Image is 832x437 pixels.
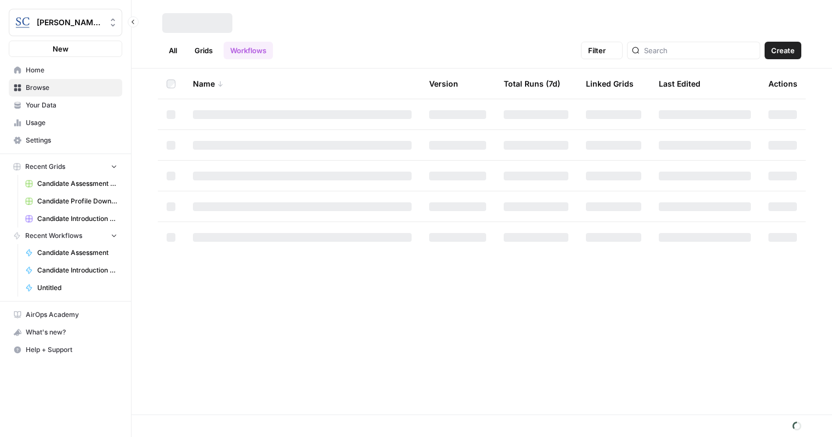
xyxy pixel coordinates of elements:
a: Workflows [224,42,273,59]
button: What's new? [9,324,122,341]
a: Candidate Introduction and Profile [20,262,122,279]
span: Candidate Introduction and Profile [37,265,117,275]
button: Recent Grids [9,158,122,175]
span: Your Data [26,100,117,110]
a: Untitled [20,279,122,297]
span: Candidate Assessment Download Sheet [37,179,117,189]
a: Settings [9,132,122,149]
span: Settings [26,135,117,145]
button: Filter [581,42,623,59]
button: Create [765,42,801,59]
input: Search [644,45,755,56]
button: Workspace: Stanton Chase Nashville [9,9,122,36]
span: [PERSON_NAME] [GEOGRAPHIC_DATA] [37,17,103,28]
a: Your Data [9,97,122,114]
span: Usage [26,118,117,128]
a: Candidate Introduction Download Sheet [20,210,122,228]
span: New [53,43,69,54]
img: Stanton Chase Nashville Logo [13,13,32,32]
span: Browse [26,83,117,93]
span: Candidate Introduction Download Sheet [37,214,117,224]
button: Help + Support [9,341,122,359]
span: Create [771,45,795,56]
span: Candidate Assessment [37,248,117,258]
a: Grids [188,42,219,59]
div: Linked Grids [586,69,634,99]
div: Total Runs (7d) [504,69,560,99]
div: Name [193,69,412,99]
div: Last Edited [659,69,700,99]
span: Recent Workflows [25,231,82,241]
a: Candidate Assessment [20,244,122,262]
span: Candidate Profile Download Sheet [37,196,117,206]
button: Recent Workflows [9,228,122,244]
a: Candidate Profile Download Sheet [20,192,122,210]
span: Home [26,65,117,75]
div: Version [429,69,458,99]
button: New [9,41,122,57]
a: Home [9,61,122,79]
span: Untitled [37,283,117,293]
a: Usage [9,114,122,132]
span: Help + Support [26,345,117,355]
a: AirOps Academy [9,306,122,324]
span: Filter [588,45,606,56]
div: What's new? [9,324,122,340]
span: AirOps Academy [26,310,117,320]
span: Recent Grids [25,162,65,172]
a: All [162,42,184,59]
a: Browse [9,79,122,97]
a: Candidate Assessment Download Sheet [20,175,122,192]
div: Actions [768,69,797,99]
